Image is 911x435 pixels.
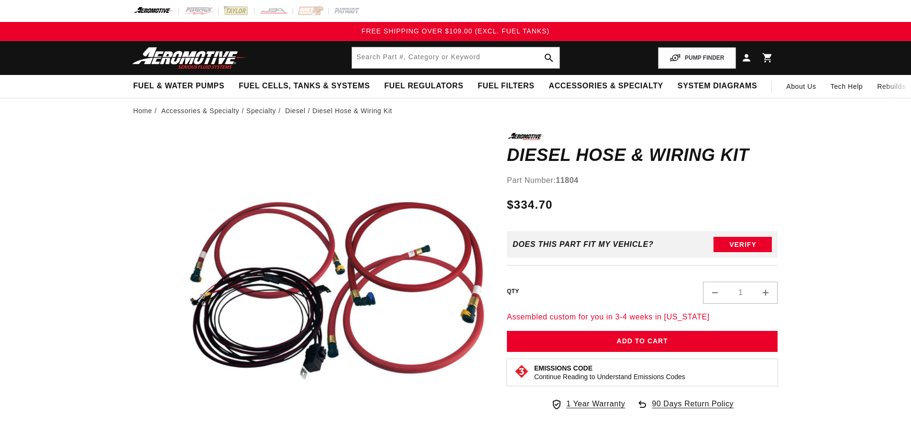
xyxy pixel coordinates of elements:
[566,398,625,410] span: 1 Year Warranty
[637,398,734,420] a: 90 Days Return Policy
[133,106,153,116] a: Home
[239,81,370,91] span: Fuel Cells, Tanks & Systems
[786,83,816,90] span: About Us
[534,364,685,381] button: Emissions CodeContinue Reading to Understand Emissions Codes
[551,398,625,410] a: 1 Year Warranty
[542,75,670,97] summary: Accessories & Specialty
[352,47,560,68] input: Search by Part Number, Category or Keyword
[507,331,778,352] button: Add to Cart
[538,47,560,68] button: search button
[670,75,764,97] summary: System Diagrams
[231,75,377,97] summary: Fuel Cells, Tanks & Systems
[779,75,823,98] a: About Us
[823,75,870,98] summary: Tech Help
[678,81,757,91] span: System Diagrams
[831,81,863,92] span: Tech Help
[507,311,778,323] p: Assembled custom for you in 3-4 weeks in [US_STATE]
[514,364,529,379] img: Emissions code
[133,106,778,116] nav: breadcrumbs
[534,364,593,372] strong: Emissions Code
[549,81,663,91] span: Accessories & Specialty
[507,287,519,296] label: QTY
[126,75,232,97] summary: Fuel & Water Pumps
[130,47,249,69] img: Aeromotive
[384,81,463,91] span: Fuel Regulators
[478,81,535,91] span: Fuel Filters
[312,106,392,116] li: Diesel Hose & Wiring Kit
[285,106,306,116] a: Diesel
[507,174,778,187] div: Part Number:
[507,196,553,213] span: $334.70
[246,106,283,116] li: Specialty
[658,47,735,69] button: PUMP FINDER
[362,27,549,35] span: FREE SHIPPING OVER $109.00 (EXCL. FUEL TANKS)
[377,75,470,97] summary: Fuel Regulators
[507,148,778,163] h1: Diesel Hose & Wiring Kit
[713,237,772,252] button: Verify
[133,81,225,91] span: Fuel & Water Pumps
[534,372,685,381] p: Continue Reading to Understand Emissions Codes
[556,176,579,184] strong: 11804
[161,106,246,116] li: Accessories & Specialty
[471,75,542,97] summary: Fuel Filters
[513,240,654,249] div: Does This part fit My vehicle?
[877,81,905,92] span: Rebuilds
[652,398,734,420] span: 90 Days Return Policy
